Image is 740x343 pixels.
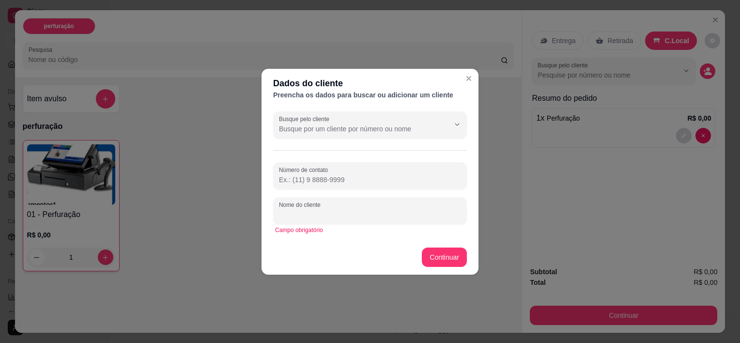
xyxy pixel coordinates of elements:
[461,71,477,86] button: Close
[279,115,333,123] label: Busque pelo cliente
[279,175,461,185] input: Número de contato
[279,201,324,209] label: Nome do cliente
[279,124,434,134] input: Busque pelo cliente
[275,226,465,234] div: Campo obrigatório
[279,210,461,219] input: Nome do cliente
[273,77,467,90] div: Dados do cliente
[422,248,467,267] button: Continuar
[449,117,465,132] button: Show suggestions
[273,90,467,100] div: Preencha os dados para buscar ou adicionar um cliente
[279,166,331,174] label: Número de contato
